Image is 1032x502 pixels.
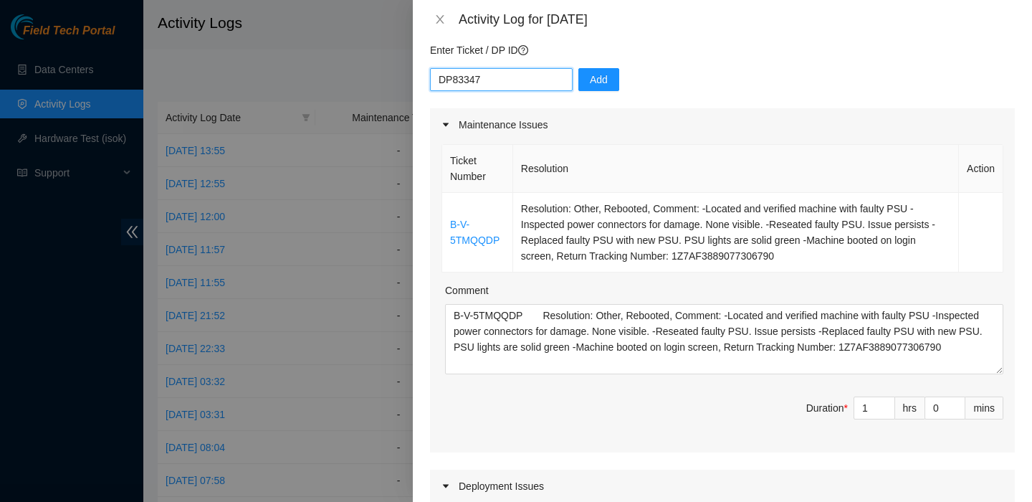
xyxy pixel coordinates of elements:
[441,120,450,129] span: caret-right
[430,108,1015,141] div: Maintenance Issues
[442,145,513,193] th: Ticket Number
[430,42,1015,58] p: Enter Ticket / DP ID
[430,13,450,27] button: Close
[445,304,1003,374] textarea: Comment
[513,145,959,193] th: Resolution
[513,193,959,273] td: Resolution: Other, Rebooted, Comment: -Located and verified machine with faulty PSU -Inspected po...
[590,72,608,87] span: Add
[459,11,1015,27] div: Activity Log for [DATE]
[518,45,528,55] span: question-circle
[806,400,848,416] div: Duration
[434,14,446,25] span: close
[959,145,1003,193] th: Action
[445,283,489,298] label: Comment
[578,68,619,91] button: Add
[965,397,1003,420] div: mins
[450,219,500,246] a: B-V-5TMQQDP
[895,397,925,420] div: hrs
[441,482,450,491] span: caret-right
